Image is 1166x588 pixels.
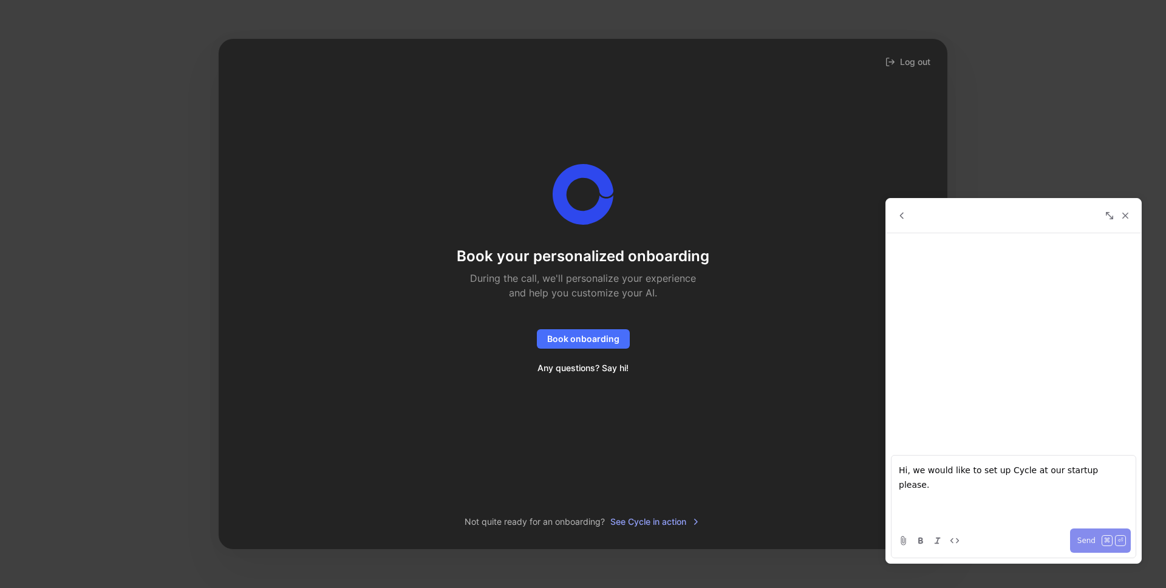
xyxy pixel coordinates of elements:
[527,358,639,378] button: Any questions? Say hi!
[537,329,630,349] button: Book onboarding
[547,332,619,346] span: Book onboarding
[465,514,605,529] span: Not quite ready for an onboarding?
[457,247,709,266] h1: Book your personalized onboarding
[537,361,629,375] span: Any questions? Say hi!
[883,53,933,70] button: Log out
[610,514,701,530] button: See Cycle in action
[463,271,703,300] h2: During the call, we'll personalize your experience and help you customize your AI.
